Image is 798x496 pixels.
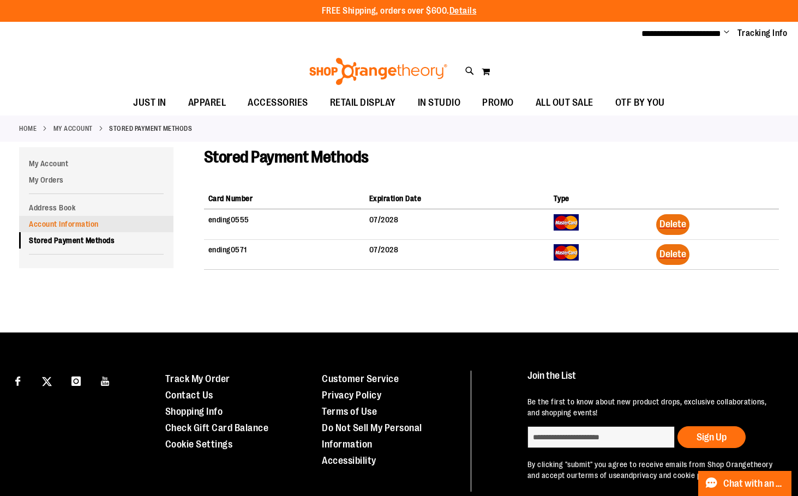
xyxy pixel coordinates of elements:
[527,426,675,448] input: enter email
[365,239,549,269] td: 07/2028
[204,148,369,166] span: Stored Payment Methods
[578,471,621,480] a: terms of use
[418,90,461,115] span: IN STUDIO
[165,439,233,450] a: Cookie Settings
[109,124,192,134] strong: Stored Payment Methods
[19,199,173,216] a: Address Book
[554,214,579,231] img: mc.png
[322,5,477,17] p: FREE Shipping, orders over $600.
[659,249,686,259] span: Delete
[656,214,689,235] button: Delete
[322,373,399,384] a: Customer Service
[697,432,727,443] span: Sign Up
[165,422,269,433] a: Check Gift Card Balance
[53,124,93,134] a: My Account
[527,371,777,391] h4: Join the List
[330,90,396,115] span: RETAIL DISPLAY
[536,90,593,115] span: ALL OUT SALE
[165,406,223,417] a: Shopping Info
[698,471,792,496] button: Chat with an Expert
[549,189,652,209] th: Type
[248,90,308,115] span: ACCESSORIES
[204,189,365,209] th: Card Number
[38,371,57,390] a: Visit our X page
[482,90,514,115] span: PROMO
[365,210,549,240] td: 07/2028
[322,455,376,466] a: Accessibility
[656,244,689,265] button: Delete
[659,219,686,229] span: Delete
[677,426,746,448] button: Sign Up
[165,373,230,384] a: Track My Order
[652,210,779,240] td: Actions Column
[133,90,166,115] span: JUST IN
[554,244,579,261] img: mc.png
[19,155,173,172] a: My Account
[322,390,381,401] a: Privacy Policy
[724,28,729,39] button: Account menu
[204,239,365,269] td: 0571
[737,27,788,39] a: Tracking Info
[42,377,52,386] img: Twitter
[19,216,173,232] a: Account Information
[19,232,173,249] a: Stored Payment Methods
[527,396,777,418] p: Be the first to know about new product drops, exclusive collaborations, and shopping events!
[204,210,365,240] td: 0555
[19,124,37,134] a: Home
[188,90,226,115] span: APPAREL
[633,471,718,480] a: privacy and cookie policy.
[365,189,549,209] th: Expiration Date
[208,245,231,254] span: ending
[208,215,231,224] span: ending
[308,58,449,85] img: Shop Orangetheory
[19,172,173,188] a: My Orders
[165,390,213,401] a: Contact Us
[615,90,665,115] span: OTF BY YOU
[652,239,779,269] td: Actions Column
[723,479,785,489] span: Chat with an Expert
[322,406,377,417] a: Terms of Use
[96,371,115,390] a: Visit our Youtube page
[322,422,422,450] a: Do Not Sell My Personal Information
[67,371,86,390] a: Visit our Instagram page
[449,6,477,16] a: Details
[8,371,27,390] a: Visit our Facebook page
[527,459,777,481] p: By clicking "submit" you agree to receive emails from Shop Orangetheory and accept our and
